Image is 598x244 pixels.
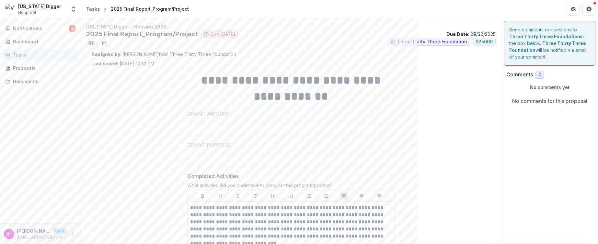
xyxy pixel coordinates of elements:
button: Bullet List [305,192,313,200]
p: [US_STATE] Digger - Housing 2025 [86,23,496,30]
span: 0 [538,72,541,78]
p: No comments for this proposal [512,97,587,105]
div: Dashboard [13,38,73,45]
div: Documents [13,78,73,85]
div: Tasks [86,6,100,12]
h2: 2025 Final Report_Program/Project [86,30,198,38]
strong: Three Thirty Three Foundation [509,34,580,39]
p: User [53,228,66,234]
a: Documents [3,76,78,87]
div: [US_STATE] Digger [18,3,61,10]
strong: Assigned by [91,51,120,57]
p: : 09/30/2025 [446,31,496,38]
button: download-word-button [99,38,109,48]
p: : [PERSON_NAME] from Three Thirty Three Foundation [91,51,490,58]
div: Dustin Byerly <dbyerly@vtdigger.org> [6,232,12,236]
strong: Three Thirty Three Foundation [509,40,586,53]
button: Get Help [582,3,595,16]
button: Bold [199,192,207,200]
button: Align Right [375,192,383,200]
button: Ordered List [322,192,330,200]
p: GRANT PURPOSE [187,141,231,149]
span: 2 [69,25,75,32]
span: Nonprofit [18,10,36,16]
strong: Due Date [446,31,468,37]
span: Three Thirty Three Foundation [397,39,467,45]
p: GRANT AMOUNT [187,110,231,118]
button: Open entity switcher [69,3,78,16]
button: Underline [216,192,224,200]
a: Tasks [84,4,102,14]
button: Align Center [358,192,365,200]
button: Italicize [234,192,242,200]
div: Send comments or questions to in the box below. will be notified via email of your comment. [504,21,595,66]
button: Heading 2 [287,192,295,200]
button: Heading 1 [270,192,277,200]
span: $ 25000 [476,39,493,45]
p: No comments yet [506,84,593,91]
div: 2025 Final Report_Program/Project [111,6,189,12]
h2: Comments [506,72,533,78]
a: Proposals [3,63,78,73]
div: Tasks [13,51,73,58]
button: Notifications2 [3,23,78,34]
div: Proposals [13,65,73,72]
p: [EMAIL_ADDRESS][DOMAIN_NAME] [17,234,66,240]
button: Strike [252,192,259,200]
button: Align Left [340,192,348,200]
nav: breadcrumb [84,4,191,14]
a: Dashboard [3,36,78,47]
p: [PERSON_NAME] <[EMAIL_ADDRESS][DOMAIN_NAME]> [17,227,51,234]
img: Vermont Digger [5,4,16,14]
p: [DATE] 12:32 PM [91,60,155,67]
span: Due [DATE] [210,31,235,37]
p: Completed Activities [187,172,239,180]
div: What activities did you undertake to carry out the program/project? [187,183,395,191]
button: More [69,230,77,238]
strong: Last saved: [91,61,118,66]
span: Notifications [13,26,69,31]
button: Partners [567,3,580,16]
button: Preview 64bd9498-2bb4-4d66-8115-a4874ad3be61.pdf [86,38,97,48]
a: Tasks [3,50,78,60]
